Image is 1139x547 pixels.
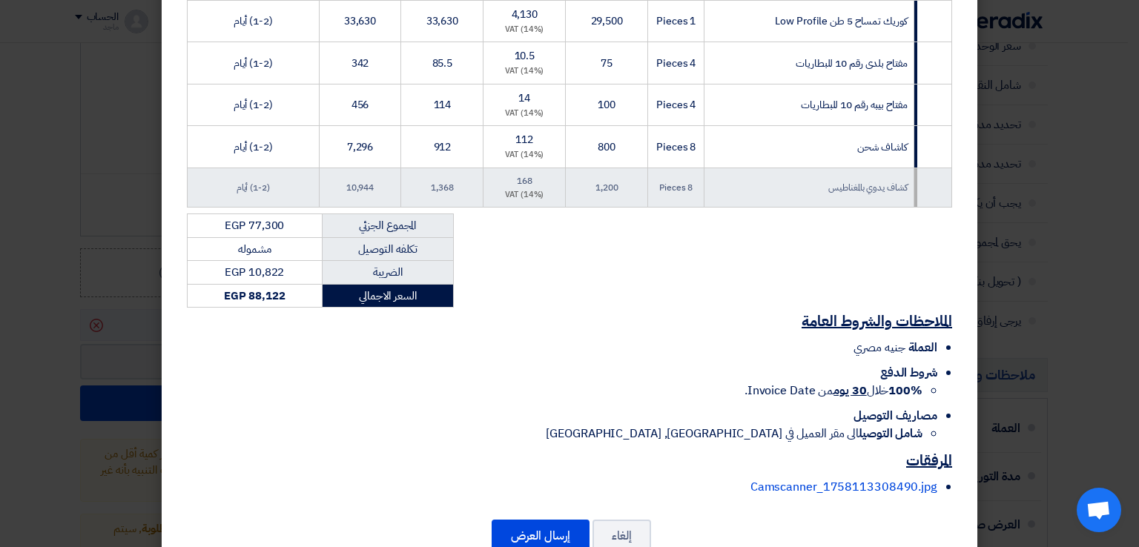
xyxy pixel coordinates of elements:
[906,449,952,471] u: المرفقات
[880,364,937,382] span: شروط الدفع
[322,284,453,308] td: السعر الاجمالي
[234,13,273,29] span: (1-2) أيام
[234,56,273,71] span: (1-2) أيام
[601,56,613,71] span: 75
[224,288,285,304] strong: EGP 88,122
[489,65,559,78] div: (14%) VAT
[656,13,696,29] span: 1 Pieces
[512,7,538,22] span: 4,130
[854,339,905,357] span: جنيه مصري
[750,478,937,496] a: Camscanner_1758113308490.jpg
[859,425,922,442] strong: شامل التوصيل
[322,237,453,261] td: تكلفه التوصيل
[351,56,369,71] span: 342
[489,24,559,36] div: (14%) VAT
[187,425,922,442] li: الى مقر العميل في [GEOGRAPHIC_DATA], [GEOGRAPHIC_DATA]
[518,90,530,106] span: 14
[515,48,535,64] span: 10.5
[802,310,952,332] u: الملاحظات والشروط العامة
[234,139,273,155] span: (1-2) أيام
[591,13,623,29] span: 29,500
[489,107,559,120] div: (14%) VAT
[431,181,454,194] span: 1,368
[833,382,866,400] u: 30 يوم
[344,13,376,29] span: 33,630
[322,261,453,285] td: الضريبة
[775,13,907,29] span: كوريك تمساح 5 طن Low Profile
[598,139,615,155] span: 800
[598,97,615,113] span: 100
[828,181,907,194] span: كشاف يدوي بالمغناطيس
[432,56,453,71] span: 85.5
[225,264,284,280] span: EGP 10,822
[434,139,452,155] span: 912
[656,56,696,71] span: 4 Pieces
[595,181,618,194] span: 1,200
[656,97,696,113] span: 4 Pieces
[659,181,693,194] span: 8 Pieces
[857,139,907,155] span: كاشاف شحن
[237,181,270,194] span: (1-2) أيام
[888,382,922,400] strong: 100%
[745,382,922,400] span: خلال من Invoice Date.
[489,189,559,202] div: (14%) VAT
[426,13,458,29] span: 33,630
[656,139,696,155] span: 8 Pieces
[188,214,323,238] td: EGP 77,300
[238,241,271,257] span: مشموله
[234,97,273,113] span: (1-2) أيام
[801,97,907,113] span: مفتاح بيبه رقم 10 للبطاريات
[434,97,452,113] span: 114
[515,132,533,147] span: 112
[322,214,453,238] td: المجموع الجزئي
[1077,488,1121,532] div: Open chat
[489,149,559,162] div: (14%) VAT
[517,174,532,188] span: 168
[351,97,369,113] span: 456
[854,407,937,425] span: مصاريف التوصيل
[908,339,937,357] span: العملة
[347,139,374,155] span: 7,296
[346,181,374,194] span: 10,944
[796,56,907,71] span: مفتاح بلدى رقم 10 للبطاريات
